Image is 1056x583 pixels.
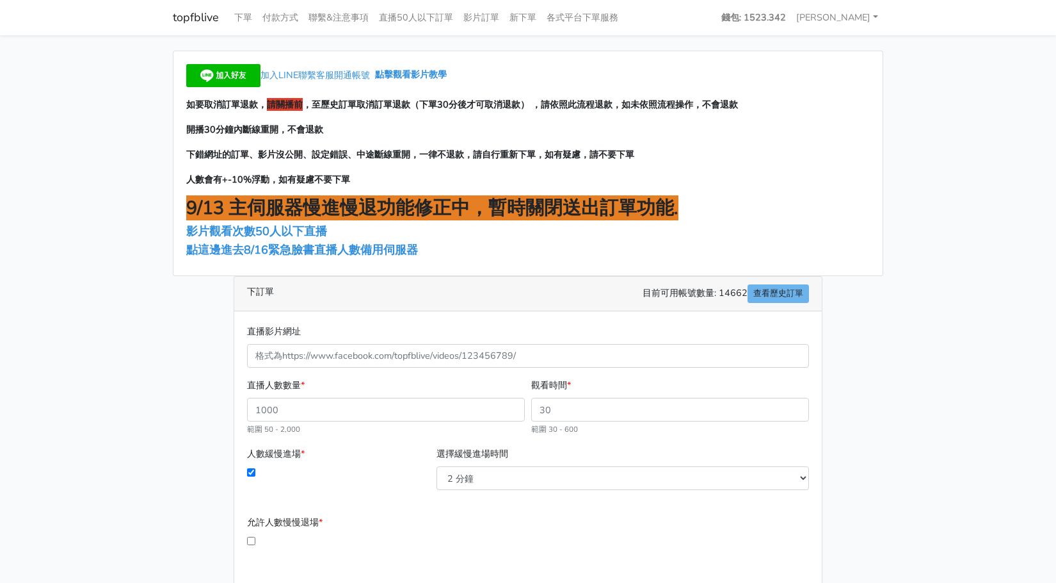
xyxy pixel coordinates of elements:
a: 50人以下直播 [255,224,330,239]
a: topfblive [173,5,219,30]
a: 點這邊進去8/16緊急臉書直播人數備用伺服器 [186,242,418,258]
a: 影片訂單 [458,5,504,30]
span: 50人以下直播 [255,224,327,239]
span: 9/13 主伺服器慢進慢退功能修正中，暫時關閉送出訂單功能. [186,195,678,220]
a: 查看歷史訂單 [748,284,809,303]
span: 目前可用帳號數量: 14662 [643,284,809,303]
span: 加入LINE聯繫客服開通帳號 [260,69,370,81]
span: ，至歷史訂單取消訂單退款（下單30分後才可取消退款） ，請依照此流程退款，如未依照流程操作，不會退款 [303,98,738,111]
span: 開播30分鐘內斷線重開，不會退款 [186,123,323,136]
label: 直播影片網址 [247,324,301,339]
small: 範圍 50 - 2,000 [247,424,300,434]
a: 點擊觀看影片教學 [375,69,447,81]
a: 直播50人以下訂單 [374,5,458,30]
span: 請關播前 [267,98,303,111]
input: 格式為https://www.facebook.com/topfblive/videos/123456789/ [247,344,809,368]
span: 如要取消訂單退款， [186,98,267,111]
a: 加入LINE聯繫客服開通帳號 [186,69,375,81]
a: [PERSON_NAME] [791,5,883,30]
input: 1000 [247,398,525,422]
img: 加入好友 [186,64,260,87]
span: 下錯網址的訂單、影片沒公開、設定錯誤、中途斷線重開，一律不退款，請自行重新下單，如有疑慮，請不要下單 [186,148,634,161]
small: 範圍 30 - 600 [531,424,578,434]
a: 影片觀看次數 [186,224,255,239]
div: 下訂單 [234,277,822,311]
label: 人數緩慢進場 [247,447,305,461]
strong: 錢包: 1523.342 [721,11,786,24]
a: 新下單 [504,5,541,30]
label: 直播人數數量 [247,378,305,393]
a: 下單 [229,5,257,30]
a: 付款方式 [257,5,303,30]
label: 選擇緩慢進場時間 [436,447,508,461]
label: 觀看時間 [531,378,571,393]
a: 聯繫&注意事項 [303,5,374,30]
input: 30 [531,398,809,422]
a: 錢包: 1523.342 [716,5,791,30]
span: 人數會有+-10%浮動，如有疑慮不要下單 [186,173,350,186]
a: 各式平台下單服務 [541,5,623,30]
label: 允許人數慢慢退場 [247,515,323,530]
